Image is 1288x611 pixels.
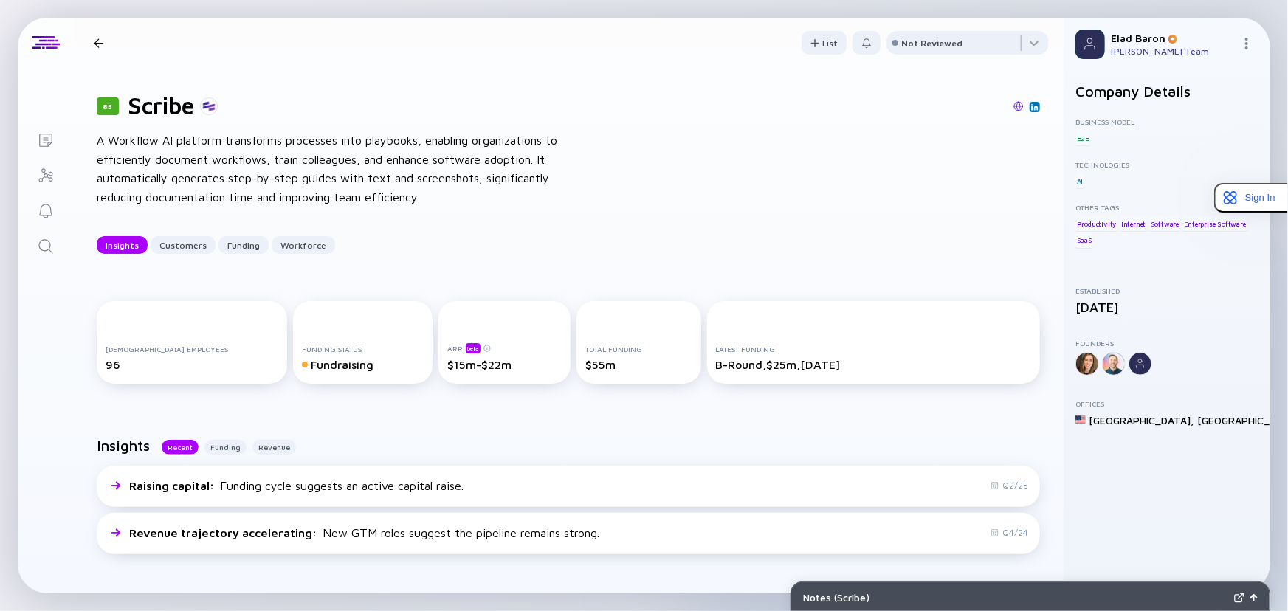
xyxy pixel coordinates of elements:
[991,480,1028,491] div: Q2/25
[1075,203,1258,212] div: Other Tags
[18,156,73,192] a: Investor Map
[129,526,320,539] span: Revenue trajectory accelerating :
[272,234,335,257] div: Workforce
[128,92,194,120] h1: Scribe
[901,38,962,49] div: Not Reviewed
[18,121,73,156] a: Lists
[1075,415,1086,425] img: United States Flag
[302,358,424,371] div: Fundraising
[1075,160,1258,169] div: Technologies
[18,192,73,227] a: Reminders
[1075,286,1258,295] div: Established
[1031,103,1039,111] img: Scribe Linkedin Page
[716,358,1031,371] div: B-Round, $25m, [DATE]
[466,343,481,353] div: beta
[18,227,73,263] a: Search
[97,236,148,254] button: Insights
[106,345,278,353] div: [DEMOGRAPHIC_DATA] Employees
[803,591,1228,604] div: Notes ( Scribe )
[218,236,269,254] button: Funding
[1111,46,1235,57] div: [PERSON_NAME] Team
[1149,216,1180,231] div: Software
[218,234,269,257] div: Funding
[1250,594,1258,601] img: Open Notes
[1234,593,1244,603] img: Expand Notes
[1075,117,1258,126] div: Business Model
[97,234,148,257] div: Insights
[97,97,119,115] div: 85
[272,236,335,254] button: Workforce
[151,234,216,257] div: Customers
[1241,38,1253,49] img: Menu
[716,345,1031,353] div: Latest Funding
[1075,216,1118,231] div: Productivity
[991,527,1028,538] div: Q4/24
[302,345,424,353] div: Funding Status
[252,440,296,455] button: Revenue
[1075,339,1258,348] div: Founders
[1075,83,1258,100] h2: Company Details
[447,358,562,371] div: $15m-$22m
[204,440,247,455] button: Funding
[129,479,464,492] div: Funding cycle suggests an active capital raise.
[447,342,562,353] div: ARR
[1075,399,1258,408] div: Offices
[1111,32,1235,44] div: Elad Baron
[1075,131,1091,145] div: B2B
[1075,300,1258,315] div: [DATE]
[1075,173,1085,188] div: AI
[1120,216,1147,231] div: Internet
[129,479,217,492] span: Raising capital :
[1075,233,1094,248] div: SaaS
[129,526,599,539] div: New GTM roles suggest the pipeline remains strong.
[97,437,150,454] h2: Insights
[1089,414,1194,427] div: [GEOGRAPHIC_DATA] ,
[1075,30,1105,59] img: Profile Picture
[106,358,278,371] div: 96
[1013,101,1024,111] img: Scribe Website
[97,131,569,207] div: A Workflow AI platform transforms processes into playbooks, enabling organizations to efficiently...
[802,32,847,55] div: List
[162,440,199,455] button: Recent
[1182,216,1247,231] div: Enterprise Software
[802,31,847,55] button: List
[151,236,216,254] button: Customers
[585,345,692,353] div: Total Funding
[585,358,692,371] div: $55m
